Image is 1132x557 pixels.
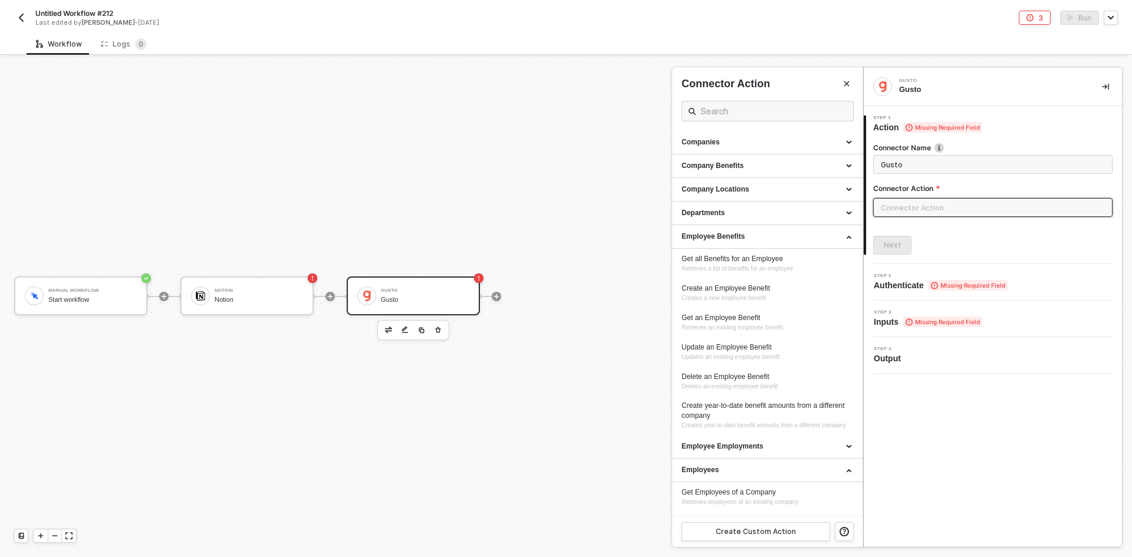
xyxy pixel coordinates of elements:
[81,18,135,27] span: [PERSON_NAME]
[682,383,778,390] span: Deletes an existing employee benefit
[874,273,1008,278] span: Step 2
[682,401,853,421] div: Create year-to-date benefit amounts from a different company
[874,316,982,328] span: Inputs
[682,77,854,91] div: Connector Action
[682,254,853,264] div: Get all Benefits for an Employee
[17,13,26,22] img: back
[903,122,982,133] span: Missing Required Field
[874,352,906,364] span: Output
[840,77,854,91] button: Close
[682,372,853,382] div: Delete an Employee Benefit
[1102,83,1109,90] span: icon-collapse-right
[682,184,853,195] div: Company Locations
[14,11,28,25] button: back
[682,295,766,301] span: Creates a new employee benefit
[874,310,982,315] span: Step 3
[682,441,853,451] div: Employee Employments
[682,342,853,352] div: Update an Employee Benefit
[873,198,1113,217] input: Connector Action
[135,38,147,50] sup: 0
[934,143,944,153] img: icon-info
[874,279,1008,291] span: Authenticate
[682,487,853,497] div: Get Employees of a Company
[716,527,796,536] div: Create Custom Action
[51,532,58,539] span: icon-minus
[682,284,853,294] div: Create an Employee Benefit
[1038,13,1043,23] div: 3
[35,18,539,27] div: Last edited by - [DATE]
[873,121,982,133] span: Action
[65,532,73,539] span: icon-expand
[700,104,835,118] input: Search
[873,236,911,255] button: Next
[101,38,147,50] div: Logs
[682,465,853,475] div: Employees
[929,280,1008,291] span: Missing Required Field
[682,499,798,505] span: Retrieves employees of an existing company
[682,313,853,323] div: Get an Employee Benefit
[873,143,1113,153] label: Connector Name
[682,232,853,242] div: Employee Benefits
[682,265,793,272] span: Retrieves a list of benefits for an employee
[899,78,1076,83] div: Gusto
[1019,11,1051,25] button: 3
[881,158,1103,171] input: Enter description
[899,84,1083,95] div: Gusto
[873,116,982,120] span: Step 1
[35,8,113,18] span: Untitled Workflow #212
[682,522,830,541] button: Create Custom Action
[903,317,982,327] span: Missing Required Field
[682,422,846,429] span: Creates year-to-date benefit amounts from a different company
[864,116,1122,255] div: Step 1Action Missing Required FieldConnector Nameicon-infoConnector ActionNext
[682,324,783,331] span: Retrieves an existing employee benefit
[873,183,1113,193] label: Connector Action
[36,39,82,49] div: Workflow
[37,532,44,539] span: icon-play
[682,161,853,171] div: Company Benefits
[1026,14,1034,21] span: icon-error-page
[1060,11,1099,25] button: activateRun
[682,137,853,147] div: Companies
[682,208,853,218] div: Departments
[877,81,888,92] img: integration-icon
[689,107,696,116] span: icon-search
[874,347,906,351] span: Step 4
[682,354,780,360] span: Updates an existing employee benefit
